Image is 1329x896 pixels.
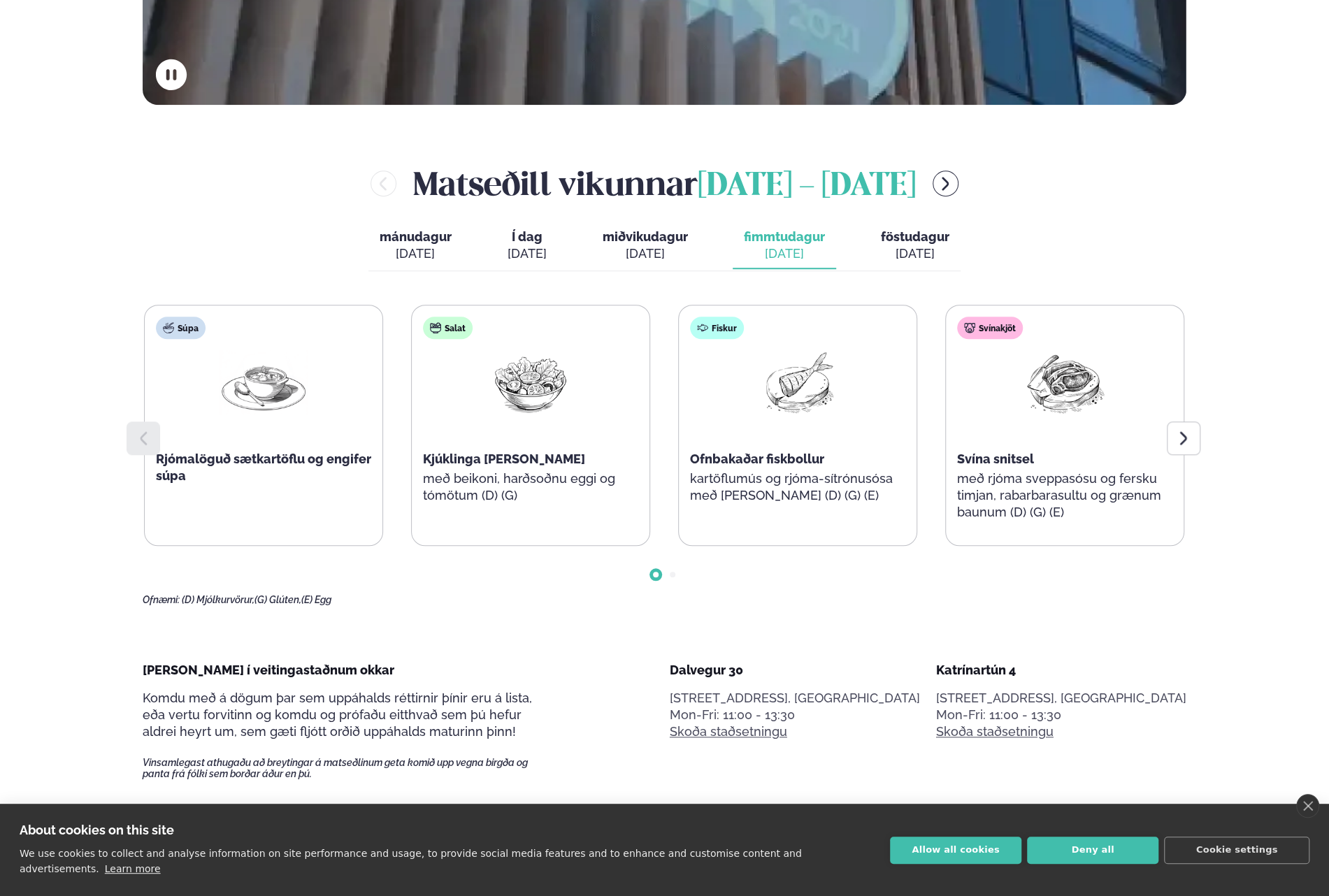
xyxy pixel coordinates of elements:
[430,322,441,333] img: salad.svg
[957,317,1023,339] div: Svínakjöt
[670,707,920,723] div: Mon-Fri: 11:00 - 13:30
[301,594,331,605] span: (E) Egg
[219,350,308,415] img: Soup.png
[603,229,688,244] span: miðvikudagur
[881,245,949,262] div: [DATE]
[890,837,1021,864] button: Allow all cookies
[690,317,744,339] div: Fiskur
[182,594,254,605] span: (D) Mjólkurvörur,
[670,723,787,740] a: Skoða staðsetningu
[380,229,452,244] span: mánudagur
[733,223,836,269] button: fimmtudagur [DATE]
[881,229,949,244] span: föstudagur
[933,171,958,196] button: menu-btn-right
[143,691,532,739] span: Komdu með á dögum þar sem uppáhalds réttirnir þínir eru á lista, eða vertu forvitinn og komdu og ...
[1296,794,1319,818] a: close
[936,723,1054,740] a: Skoða staðsetningu
[143,663,394,677] span: [PERSON_NAME] í veitingastaðnum okkar
[371,171,396,196] button: menu-btn-left
[1027,837,1158,864] button: Deny all
[508,245,547,262] div: [DATE]
[254,594,301,605] span: (G) Glúten,
[957,451,1034,466] span: Svína snitsel
[936,707,1186,723] div: Mon-Fri: 11:00 - 13:30
[413,161,916,206] h2: Matseðill vikunnar
[156,451,371,483] span: Rjómalöguð sætkartöflu og engifer súpa
[1020,350,1109,415] img: Pork-Meat.png
[20,848,802,874] p: We use cookies to collect and analyse information on site performance and usage, to provide socia...
[697,322,708,333] img: fish.svg
[423,451,585,466] span: Kjúklinga [PERSON_NAME]
[591,223,699,269] button: miðvikudagur [DATE]
[753,350,842,415] img: Fish.png
[156,317,206,339] div: Súpa
[143,594,180,605] span: Ofnæmi:
[670,572,675,577] span: Go to slide 2
[508,229,547,245] span: Í dag
[957,470,1172,521] p: með rjóma sveppasósu og fersku timjan, rabarbarasultu og grænum baunum (D) (G) (E)
[423,317,473,339] div: Salat
[143,757,552,779] span: Vinsamlegast athugaðu að breytingar á matseðlinum geta komið upp vegna birgða og panta frá fólki ...
[496,223,558,269] button: Í dag [DATE]
[744,245,825,262] div: [DATE]
[670,662,920,679] div: Dalvegur 30
[380,245,452,262] div: [DATE]
[670,690,920,707] p: [STREET_ADDRESS], [GEOGRAPHIC_DATA]
[486,350,575,415] img: Salad.png
[163,322,174,333] img: soup.svg
[698,171,916,202] span: [DATE] - [DATE]
[1164,837,1309,864] button: Cookie settings
[936,690,1186,707] p: [STREET_ADDRESS], [GEOGRAPHIC_DATA]
[744,229,825,244] span: fimmtudagur
[964,322,975,333] img: pork.svg
[870,223,961,269] button: föstudagur [DATE]
[20,823,174,837] strong: About cookies on this site
[603,245,688,262] div: [DATE]
[690,451,824,466] span: Ofnbakaðar fiskbollur
[936,662,1186,679] div: Katrínartún 4
[368,223,463,269] button: mánudagur [DATE]
[690,470,905,504] p: kartöflumús og rjóma-sítrónusósa með [PERSON_NAME] (D) (G) (E)
[105,863,161,874] a: Learn more
[423,470,638,504] p: með beikoni, harðsoðnu eggi og tómötum (D) (G)
[653,572,659,577] span: Go to slide 1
